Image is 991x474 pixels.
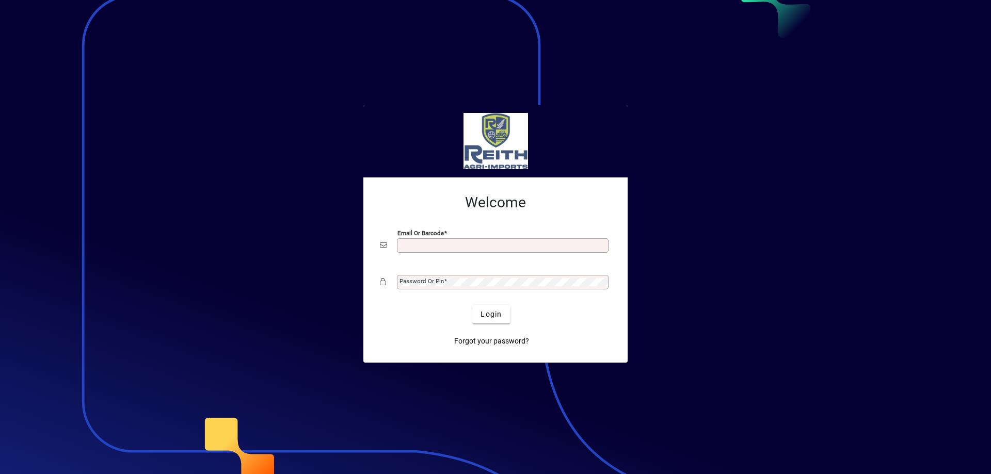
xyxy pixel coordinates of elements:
mat-label: Email or Barcode [397,230,444,237]
span: Login [481,309,502,320]
mat-label: Password or Pin [399,277,444,285]
span: Forgot your password? [454,336,529,347]
button: Login [472,305,510,323]
a: Forgot your password? [450,332,533,350]
h2: Welcome [380,194,611,211]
